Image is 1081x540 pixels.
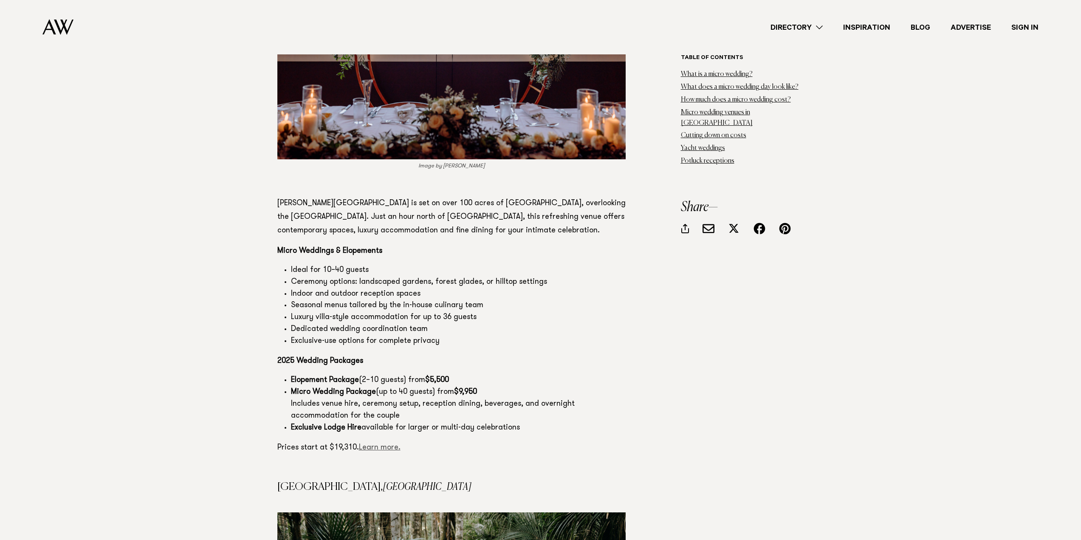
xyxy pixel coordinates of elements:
[291,324,626,336] li: Dedicated wedding coordination team
[418,163,485,169] em: Image by [PERSON_NAME]
[359,444,401,452] a: Learn more.
[681,109,753,127] a: Micro wedding venues in [GEOGRAPHIC_DATA]
[291,424,361,432] strong: Exclusive Lodge Hire
[277,482,626,492] h4: [GEOGRAPHIC_DATA],
[940,22,1001,33] a: Advertise
[1001,22,1049,33] a: Sign In
[681,84,799,90] a: What does a micro wedding day look like?
[291,388,376,396] strong: Micro Wedding Package
[291,422,626,434] li: available for larger or multi-day celebrations
[681,158,734,164] a: Potluck receptions
[681,132,746,139] a: Cutting down on costs
[291,336,626,348] li: Exclusive-use options for complete privacy
[681,54,804,62] h6: Table of contents
[760,22,833,33] a: Directory
[291,375,626,387] li: (2–10 guests) from
[681,71,753,78] a: What is a micro wedding?
[291,387,626,422] li: (up to 40 guests) from Includes venue hire, ceremony setup, reception dining, beverages, and over...
[277,197,626,237] p: [PERSON_NAME][GEOGRAPHIC_DATA] is set on over 100 acres of [GEOGRAPHIC_DATA], overlooking the [GE...
[277,357,363,365] strong: 2025 Wedding Packages
[291,265,626,277] li: Ideal for 10–40 guests
[681,145,725,152] a: Yacht weddings
[291,277,626,288] li: Ceremony options: landscaped gardens, forest glades, or hilltop settings
[291,300,626,312] li: Seasonal menus tailored by the in-house culinary team
[681,201,804,214] h3: Share
[454,388,477,396] strong: $9,950
[291,376,359,384] strong: Elopement Package
[291,312,626,324] li: Luxury villa-style accommodation for up to 36 guests
[277,247,382,255] strong: Micro Weddings & Elopements
[900,22,940,33] a: Blog
[383,482,471,492] em: [GEOGRAPHIC_DATA]
[291,288,626,300] li: Indoor and outdoor reception spaces
[833,22,900,33] a: Inspiration
[42,19,73,35] img: Auckland Weddings Logo
[277,441,626,455] p: Prices start at $19,310.
[681,96,791,103] a: How much does a micro wedding cost?
[425,376,449,384] strong: $5,500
